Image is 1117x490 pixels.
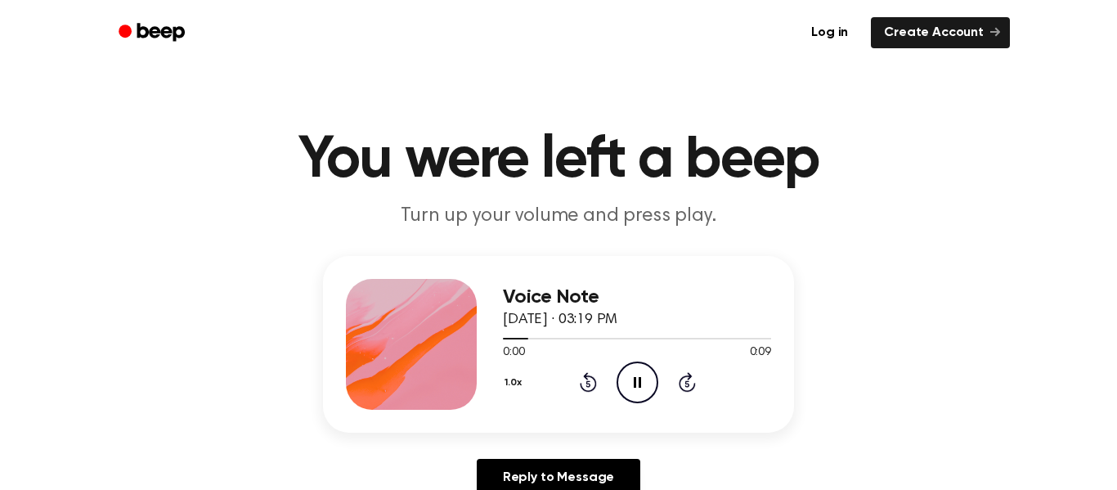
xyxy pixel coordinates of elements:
span: 0:00 [503,344,524,362]
a: Log in [798,17,861,48]
h1: You were left a beep [140,131,977,190]
p: Turn up your volume and press play. [244,203,873,230]
button: 1.0x [503,369,528,397]
span: [DATE] · 03:19 PM [503,312,617,327]
a: Create Account [871,17,1010,48]
h3: Voice Note [503,286,771,308]
a: Beep [107,17,200,49]
span: 0:09 [750,344,771,362]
